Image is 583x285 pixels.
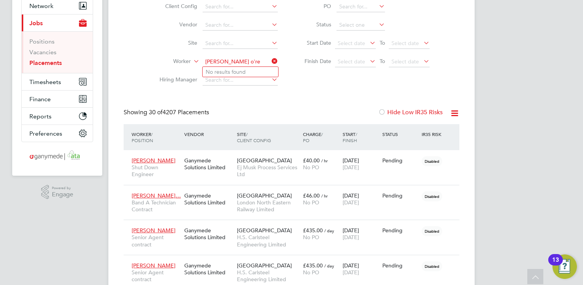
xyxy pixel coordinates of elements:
[378,108,443,116] label: Hide Low IR35 Risks
[237,234,299,248] span: H.S. Carlsteel Engineering Limited
[182,258,235,280] div: Ganymede Solutions Limited
[237,199,299,213] span: London North Eastern Railway Limited
[321,193,328,199] span: / hr
[132,227,176,234] span: [PERSON_NAME]
[153,76,197,83] label: Hiring Manager
[297,21,331,28] label: Status
[130,188,459,194] a: [PERSON_NAME]…Band A Technician ContractGanymede Solutions Limited[GEOGRAPHIC_DATA]London North E...
[22,125,93,142] button: Preferences
[338,40,365,47] span: Select date
[422,261,442,271] span: Disabled
[203,57,278,67] input: Search for...
[297,3,331,10] label: PO
[124,108,211,117] div: Showing
[132,157,176,164] span: [PERSON_NAME]
[52,191,73,198] span: Engage
[380,127,420,141] div: Status
[420,127,446,141] div: IR35 Risk
[203,20,278,31] input: Search for...
[338,58,365,65] span: Select date
[22,91,93,107] button: Finance
[22,108,93,125] button: Reports
[341,258,380,280] div: [DATE]
[21,150,93,162] a: Go to home page
[182,223,235,245] div: Ganymede Solutions Limited
[382,192,418,199] div: Pending
[422,191,442,201] span: Disabled
[29,49,56,56] a: Vacancies
[22,73,93,90] button: Timesheets
[391,58,419,65] span: Select date
[343,234,359,241] span: [DATE]
[182,188,235,210] div: Ganymede Solutions Limited
[130,223,459,229] a: [PERSON_NAME]Senior Agent contractGanymede Solutions Limited[GEOGRAPHIC_DATA]H.S. Carlsteel Engin...
[153,21,197,28] label: Vendor
[321,158,328,164] span: / hr
[303,234,319,241] span: No PO
[552,260,559,270] div: 13
[182,127,235,141] div: Vendor
[29,78,61,86] span: Timesheets
[29,59,62,66] a: Placements
[149,108,163,116] span: 30 of
[41,185,74,199] a: Powered byEngage
[203,38,278,49] input: Search for...
[130,153,459,159] a: [PERSON_NAME]Shut Down EngineerGanymede Solutions Limited[GEOGRAPHIC_DATA]Ej Musk Process Service...
[203,75,278,86] input: Search for...
[341,127,380,147] div: Start
[132,199,180,213] span: Band A Technician Contract
[22,15,93,31] button: Jobs
[237,262,292,269] span: [GEOGRAPHIC_DATA]
[132,164,180,178] span: Shut Down Engineer
[237,227,292,234] span: [GEOGRAPHIC_DATA]
[343,164,359,171] span: [DATE]
[237,192,292,199] span: [GEOGRAPHIC_DATA]
[237,157,292,164] span: [GEOGRAPHIC_DATA]
[422,156,442,166] span: Disabled
[341,223,380,245] div: [DATE]
[391,40,419,47] span: Select date
[337,2,385,12] input: Search for...
[203,2,278,12] input: Search for...
[382,262,418,269] div: Pending
[343,269,359,276] span: [DATE]
[237,269,299,283] span: H.S. Carlsteel Engineering Limited
[297,58,331,65] label: Finish Date
[149,108,209,116] span: 4207 Placements
[422,226,442,236] span: Disabled
[377,56,387,66] span: To
[29,2,53,10] span: Network
[303,157,320,164] span: £40.00
[132,192,181,199] span: [PERSON_NAME]…
[552,254,577,279] button: Open Resource Center, 13 new notifications
[343,131,357,143] span: / Finish
[22,31,93,73] div: Jobs
[303,199,319,206] span: No PO
[132,269,180,283] span: Senior Agent contract
[29,96,51,103] span: Finance
[29,38,55,45] a: Positions
[29,130,62,137] span: Preferences
[203,67,278,77] li: No results found
[132,262,176,269] span: [PERSON_NAME]
[52,185,73,191] span: Powered by
[297,39,331,46] label: Start Date
[343,199,359,206] span: [DATE]
[324,228,334,233] span: / day
[382,227,418,234] div: Pending
[29,113,52,120] span: Reports
[29,19,43,27] span: Jobs
[132,234,180,248] span: Senior Agent contract
[132,131,153,143] span: / Position
[153,3,197,10] label: Client Config
[341,153,380,175] div: [DATE]
[377,38,387,48] span: To
[130,127,182,147] div: Worker
[153,39,197,46] label: Site
[382,157,418,164] div: Pending
[27,150,87,162] img: ganymedesolutions-logo-retina.png
[147,58,191,65] label: Worker
[303,227,323,234] span: £435.00
[301,127,341,147] div: Charge
[237,131,271,143] span: / Client Config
